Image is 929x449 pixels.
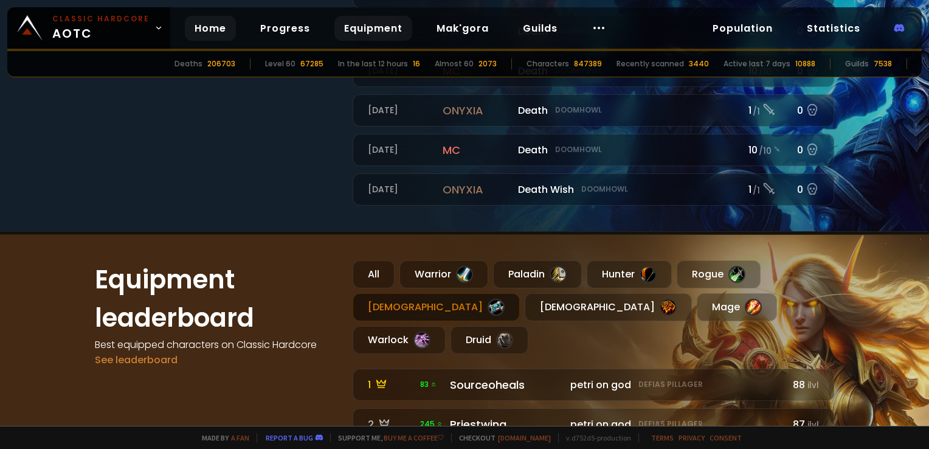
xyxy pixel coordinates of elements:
div: 3440 [689,58,709,69]
div: Almost 60 [435,58,474,69]
div: Warlock [353,326,446,354]
div: 7538 [874,58,892,69]
a: [DATE]onyxiaDeathDoomhowl1 /10 [353,94,834,127]
h4: Best equipped characters on Classic Hardcore [95,337,338,352]
div: 88 [787,377,819,392]
a: 2 245 Priestwing petri on godDefias Pillager87ilvl [353,408,834,440]
a: Progress [250,16,320,41]
div: Rogue [677,260,761,288]
div: petri on god [570,377,780,392]
a: [DATE]mcDeathDoomhowl10 /100 [353,134,834,166]
div: 10888 [795,58,815,69]
a: Buy me a coffee [384,433,444,442]
div: Mage [697,293,777,321]
div: Warrior [399,260,488,288]
a: See leaderboard [95,353,178,367]
span: 245 [420,419,443,430]
div: Level 60 [265,58,295,69]
div: 206703 [207,58,235,69]
div: [DEMOGRAPHIC_DATA] [353,293,520,321]
div: Guilds [845,58,869,69]
small: Defias Pillager [638,379,703,390]
a: Terms [651,433,674,442]
div: 67285 [300,58,323,69]
a: a fan [231,433,249,442]
h1: Equipment leaderboard [95,260,338,337]
div: Paladin [493,260,582,288]
span: Support me, [330,433,444,442]
div: Deaths [174,58,202,69]
small: ilvl [807,419,819,431]
a: [DATE]onyxiaDeath WishDoomhowl1 /10 [353,173,834,206]
div: 87 [787,417,819,432]
div: Active last 7 days [724,58,790,69]
div: 1 [368,377,413,392]
a: Population [703,16,782,41]
div: 847389 [574,58,602,69]
div: Druid [451,326,528,354]
a: Privacy [679,433,705,442]
span: v. d752d5 - production [558,433,631,442]
a: Report a bug [266,433,313,442]
span: AOTC [52,13,150,43]
div: Sourceoheals [450,377,563,393]
a: Mak'gora [427,16,499,41]
small: Classic Hardcore [52,13,150,24]
span: Checkout [451,433,551,442]
div: 2073 [478,58,497,69]
div: Recently scanned [616,58,684,69]
a: Consent [710,433,742,442]
a: Statistics [797,16,870,41]
a: [DOMAIN_NAME] [498,433,551,442]
div: Characters [527,58,569,69]
a: Home [185,16,236,41]
div: 2 [368,417,413,432]
div: Hunter [587,260,672,288]
small: Defias Pillager [638,419,703,430]
div: In the last 12 hours [338,58,408,69]
a: Guilds [513,16,567,41]
span: Made by [195,433,249,442]
a: 1 83 Sourceoheals petri on godDefias Pillager88ilvl [353,369,834,401]
small: ilvl [807,380,819,391]
span: 83 [420,379,437,390]
a: Classic HardcoreAOTC [7,7,170,49]
a: Equipment [334,16,412,41]
div: Priestwing [450,416,563,433]
div: 16 [413,58,420,69]
div: petri on god [570,417,780,432]
div: All [353,260,395,288]
div: [DEMOGRAPHIC_DATA] [525,293,692,321]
